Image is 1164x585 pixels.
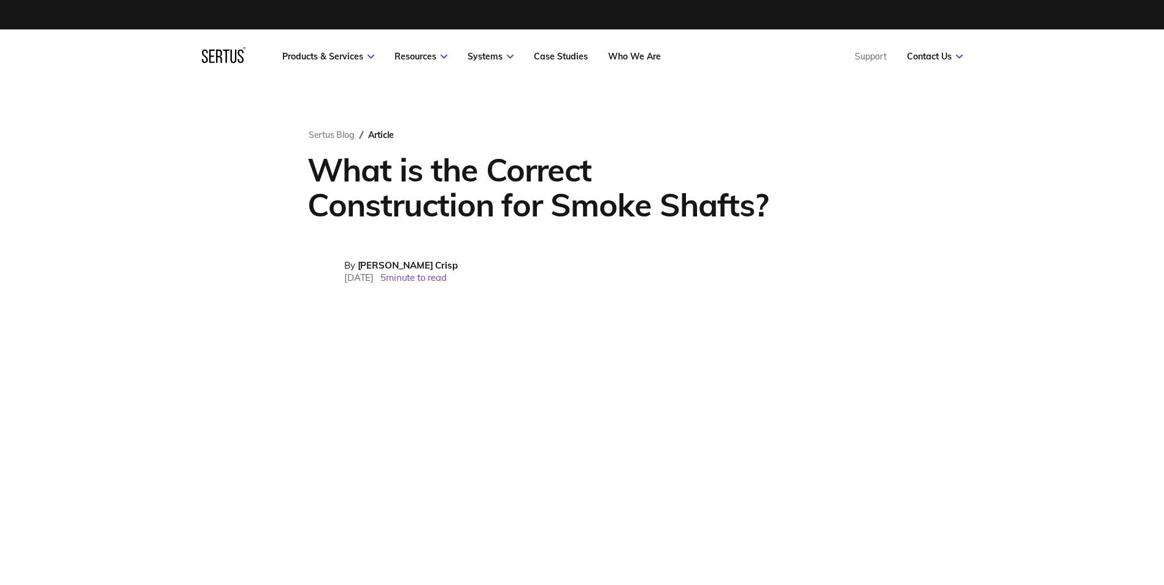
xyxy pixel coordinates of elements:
h1: What is the Correct Construction for Smoke Shafts? [307,152,777,222]
a: Contact Us [907,51,963,62]
a: Who We Are [608,51,661,62]
a: Resources [395,51,447,62]
a: Sertus Blog [309,129,355,140]
a: Systems [468,51,514,62]
a: Products & Services [282,51,374,62]
a: Case Studies [534,51,588,62]
span: [DATE] [344,272,374,283]
span: 5 minute to read [380,272,447,283]
span: [PERSON_NAME] Crisp [358,259,458,271]
a: Support [855,51,887,62]
div: By [344,259,458,271]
